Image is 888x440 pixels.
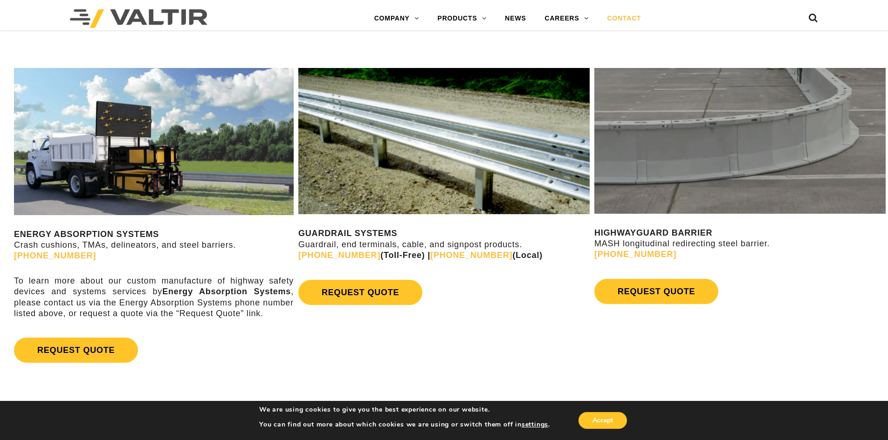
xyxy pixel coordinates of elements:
[594,68,886,213] img: Radius-Barrier-Section-Highwayguard3
[70,9,207,28] img: Valtir
[365,9,428,28] a: COMPANY
[594,228,712,237] strong: HIGHWAYGUARD BARRIER
[14,229,294,262] p: Crash cushions, TMAs, delineators, and steel barriers.
[298,229,397,238] strong: GUARDRAIL SYSTEMS
[496,9,535,28] a: NEWS
[298,280,422,305] a: REQUEST QUOTE
[594,250,676,259] a: [PHONE_NUMBER]
[428,9,496,28] a: PRODUCTS
[298,68,590,214] img: Guardrail Contact Us Page Image
[598,9,650,28] a: CONTACT
[536,9,598,28] a: CAREERS
[594,279,718,304] a: REQUEST QUOTE
[14,338,138,363] a: REQUEST QUOTE
[578,412,627,429] button: Accept
[162,287,291,296] strong: Energy Absorption Systems
[259,406,550,414] p: We are using cookies to give you the best experience on our website.
[298,228,590,261] p: Guardrail, end terminals, cable, and signpost products.
[14,251,96,260] a: [PHONE_NUMBER]
[14,230,159,239] strong: ENERGY ABSORPTION SYSTEMS
[522,420,548,429] button: settings
[298,250,380,260] a: [PHONE_NUMBER]
[594,228,886,260] p: MASH longitudinal redirecting steel barrier.
[430,250,512,260] a: [PHONE_NUMBER]
[14,276,294,319] p: To learn more about our custom manufacture of highway safety devices and systems services by , pl...
[259,420,550,429] p: You can find out more about which cookies we are using or switch them off in .
[14,68,294,215] img: SS180M Contact Us Page Image
[298,250,543,260] strong: (Toll-Free) | (Local)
